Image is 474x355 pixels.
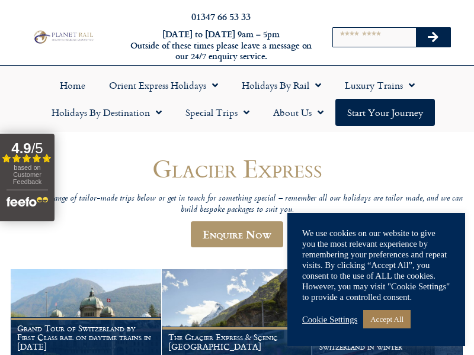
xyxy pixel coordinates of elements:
img: Planet Rail Train Holidays Logo [31,29,95,44]
nav: Menu [6,72,468,126]
p: Browse our range of tailor-made trips below or get in touch for something special – remember all ... [11,193,463,215]
a: 01347 66 53 33 [191,9,251,23]
a: Enquire Now [191,221,283,247]
button: Search [416,28,450,47]
h6: [DATE] to [DATE] 9am – 5pm Outside of these times please leave a message on our 24/7 enquiry serv... [129,29,313,62]
h1: The Glacier Express & Scenic [GEOGRAPHIC_DATA] [168,333,306,351]
div: We use cookies on our website to give you the most relevant experience by remembering your prefer... [302,228,450,302]
a: Orient Express Holidays [97,72,230,99]
a: Home [48,72,97,99]
a: Luxury Trains [333,72,427,99]
a: Holidays by Destination [40,99,174,126]
a: Cookie Settings [302,314,357,325]
h1: Grand Tour of Switzerland by First Class rail on daytime trains in [DATE] [17,324,155,351]
a: Accept All [363,310,411,328]
h1: Glacier Express [11,154,463,182]
a: Start your Journey [335,99,435,126]
h1: Glacier Express and Scenic Switzerland in winter [319,333,456,351]
a: Holidays by Rail [230,72,333,99]
a: Special Trips [174,99,261,126]
a: About Us [261,99,335,126]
